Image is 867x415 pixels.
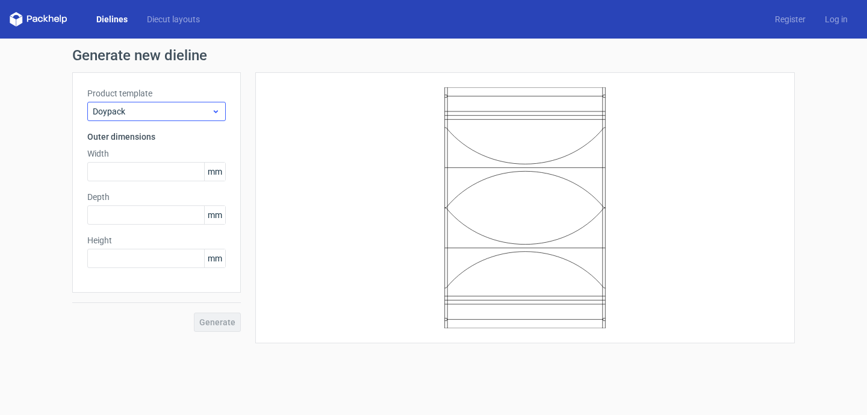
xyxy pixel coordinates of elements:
[137,13,210,25] a: Diecut layouts
[87,234,226,246] label: Height
[204,163,225,181] span: mm
[93,105,211,117] span: Doypack
[204,249,225,267] span: mm
[87,148,226,160] label: Width
[815,13,857,25] a: Log in
[87,131,226,143] h3: Outer dimensions
[87,13,137,25] a: Dielines
[87,191,226,203] label: Depth
[72,48,795,63] h1: Generate new dieline
[87,87,226,99] label: Product template
[204,206,225,224] span: mm
[765,13,815,25] a: Register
